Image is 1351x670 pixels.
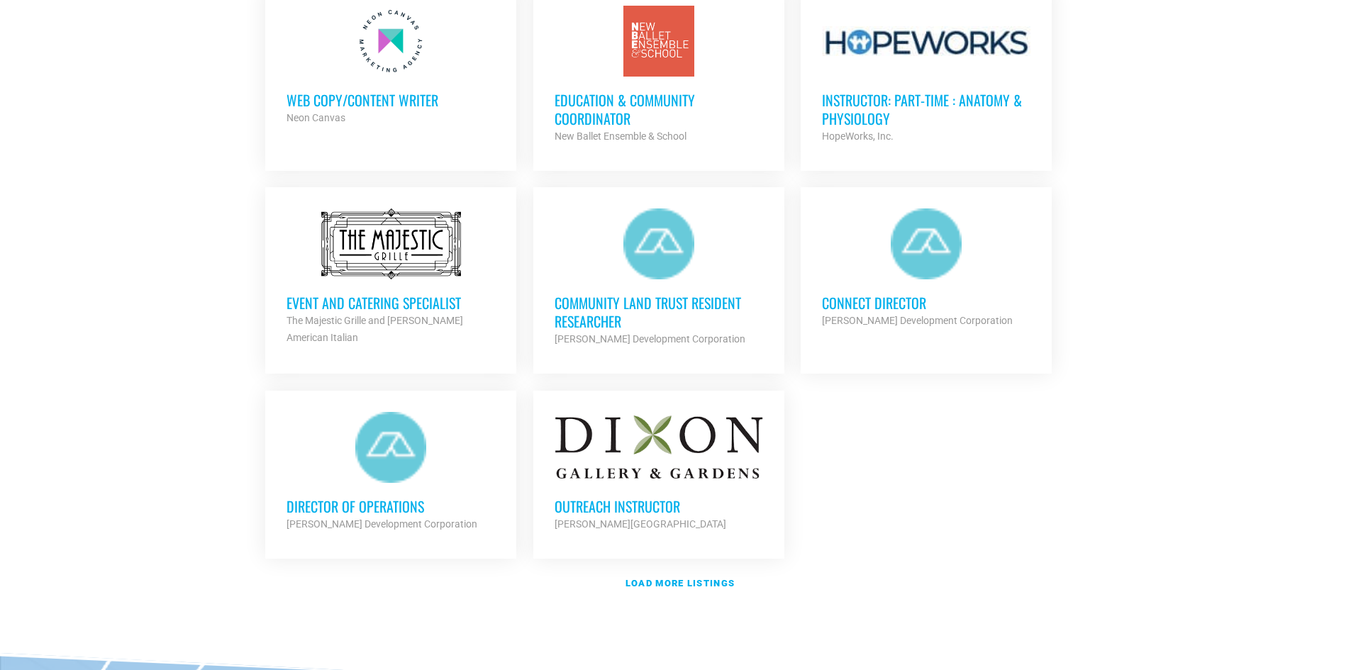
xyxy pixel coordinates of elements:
a: Connect Director [PERSON_NAME] Development Corporation [801,187,1052,350]
h3: Event and Catering Specialist [287,294,495,312]
h3: Connect Director [822,294,1030,312]
a: Load more listings [257,567,1094,600]
strong: [PERSON_NAME] Development Corporation [287,518,477,530]
a: Director of Operations [PERSON_NAME] Development Corporation [265,391,516,554]
h3: Education & Community Coordinator [555,91,763,128]
h3: Web Copy/Content Writer [287,91,495,109]
h3: Director of Operations [287,497,495,515]
a: Outreach Instructor [PERSON_NAME][GEOGRAPHIC_DATA] [533,391,784,554]
h3: Instructor: Part-Time : Anatomy & Physiology [822,91,1030,128]
strong: [PERSON_NAME][GEOGRAPHIC_DATA] [555,518,726,530]
strong: HopeWorks, Inc. [822,130,894,142]
strong: [PERSON_NAME] Development Corporation [822,315,1013,326]
strong: New Ballet Ensemble & School [555,130,686,142]
strong: The Majestic Grille and [PERSON_NAME] American Italian [287,315,463,343]
strong: Neon Canvas [287,112,345,123]
strong: Load more listings [626,578,735,588]
h3: Outreach Instructor [555,497,763,515]
h3: Community Land Trust Resident Researcher [555,294,763,330]
a: Community Land Trust Resident Researcher [PERSON_NAME] Development Corporation [533,187,784,369]
strong: [PERSON_NAME] Development Corporation [555,333,745,345]
a: Event and Catering Specialist The Majestic Grille and [PERSON_NAME] American Italian [265,187,516,367]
